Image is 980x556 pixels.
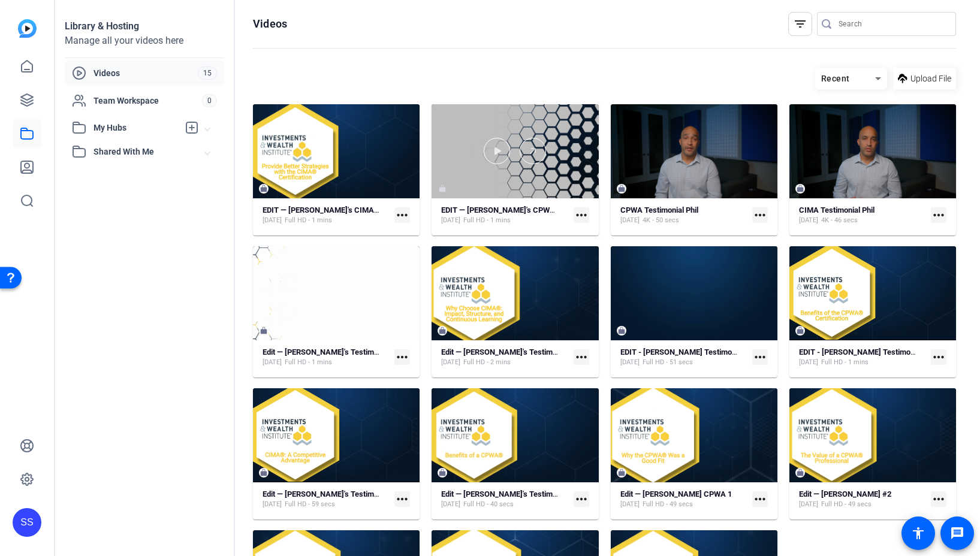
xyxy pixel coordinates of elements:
span: Upload File [910,72,951,85]
strong: EDIT — [PERSON_NAME]'s CPWA Testimonial [441,206,596,214]
mat-icon: more_horiz [752,207,768,223]
a: EDIT - [PERSON_NAME] Testimonial #2[DATE]Full HD - 51 secs [620,347,747,367]
mat-icon: accessibility [911,526,925,540]
strong: EDIT - [PERSON_NAME] Testimonial [799,347,922,356]
strong: Edit — [PERSON_NAME] CPWA 1 [620,489,732,498]
span: Shared With Me [94,146,205,158]
span: [DATE] [441,216,460,225]
mat-icon: more_horiz [931,349,946,365]
span: [DATE] [263,358,282,367]
mat-icon: more_horiz [931,491,946,507]
span: Full HD - 59 secs [285,500,335,509]
strong: Edit — [PERSON_NAME]'s Testimonial (Cut) [263,347,410,356]
div: SS [13,508,41,537]
strong: EDIT — [PERSON_NAME]'s CIMA Testimonial [263,206,415,214]
mat-icon: more_horiz [394,207,410,223]
span: Recent [821,74,850,83]
span: Videos [94,67,198,79]
span: Full HD - 2 mins [463,358,511,367]
span: 4K - 46 secs [821,216,858,225]
button: Upload File [893,68,956,89]
span: Team Workspace [94,95,202,107]
a: Edit — [PERSON_NAME]'s Testimonial (Cut)[DATE]Full HD - 1 mins [263,347,390,367]
span: Full HD - 49 secs [643,500,693,509]
span: 15 [198,67,217,80]
span: Full HD - 1 mins [821,358,869,367]
strong: CPWA Testimonial Phil [620,206,698,214]
a: Edit — [PERSON_NAME] CPWA 1[DATE]Full HD - 49 secs [620,489,747,509]
mat-icon: more_horiz [752,491,768,507]
a: Edit — [PERSON_NAME]'s Testimonial[DATE]Full HD - 40 secs [441,489,568,509]
span: [DATE] [263,216,282,225]
mat-icon: message [950,526,964,540]
a: EDIT - [PERSON_NAME] Testimonial[DATE]Full HD - 1 mins [799,347,926,367]
span: 4K - 50 secs [643,216,679,225]
strong: Edit — [PERSON_NAME]'s Testimonial (Full) [441,347,589,356]
span: Full HD - 51 secs [643,358,693,367]
a: CIMA Testimonial Phil[DATE]4K - 46 secs [799,206,926,225]
span: [DATE] [620,358,640,367]
span: [DATE] [441,358,460,367]
span: Full HD - 1 mins [285,358,332,367]
mat-icon: more_horiz [574,491,589,507]
span: [DATE] [799,500,818,509]
strong: Edit — [PERSON_NAME] #2 [799,489,891,498]
strong: CIMA Testimonial Phil [799,206,875,214]
div: Library & Hosting [65,19,224,34]
a: CPWA Testimonial Phil[DATE]4K - 50 secs [620,206,747,225]
mat-expansion-panel-header: Shared With Me [65,140,224,164]
input: Search [839,17,946,31]
span: [DATE] [441,500,460,509]
span: [DATE] [799,358,818,367]
mat-icon: more_horiz [394,349,410,365]
span: [DATE] [620,216,640,225]
span: 0 [202,94,217,107]
a: EDIT — [PERSON_NAME]'s CPWA Testimonial[DATE]Full HD - 1 mins [441,206,568,225]
mat-icon: more_horiz [752,349,768,365]
a: Edit — [PERSON_NAME] #2[DATE]Full HD - 49 secs [799,489,926,509]
strong: EDIT - [PERSON_NAME] Testimonial #2 [620,347,755,356]
mat-icon: more_horiz [394,491,410,507]
a: Edit — [PERSON_NAME]'s Testimonial (Full)[DATE]Full HD - 2 mins [441,347,568,367]
span: [DATE] [799,216,818,225]
mat-icon: more_horiz [574,349,589,365]
mat-icon: filter_list [793,17,807,31]
strong: Edit — [PERSON_NAME]'s Testimonial [263,489,390,498]
mat-icon: more_horiz [931,207,946,223]
strong: Edit — [PERSON_NAME]'s Testimonial [441,489,569,498]
h1: Videos [253,17,287,31]
mat-expansion-panel-header: My Hubs [65,116,224,140]
span: Full HD - 49 secs [821,500,872,509]
span: [DATE] [620,500,640,509]
span: My Hubs [94,122,179,134]
span: Full HD - 1 mins [463,216,511,225]
span: Full HD - 40 secs [463,500,514,509]
span: Full HD - 1 mins [285,216,332,225]
a: Edit — [PERSON_NAME]'s Testimonial[DATE]Full HD - 59 secs [263,489,390,509]
a: EDIT — [PERSON_NAME]'s CIMA Testimonial[DATE]Full HD - 1 mins [263,206,390,225]
img: blue-gradient.svg [18,19,37,38]
span: [DATE] [263,500,282,509]
div: Manage all your videos here [65,34,224,48]
mat-icon: more_horiz [574,207,589,223]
